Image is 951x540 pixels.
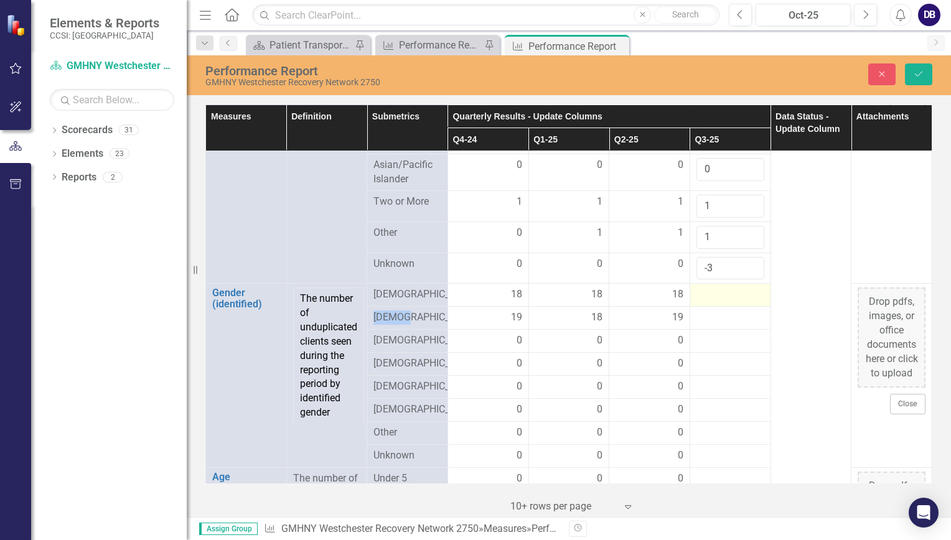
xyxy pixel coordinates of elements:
span: 0 [517,449,522,463]
span: 0 [517,472,522,486]
span: 0 [597,403,602,417]
span: 0 [517,379,522,394]
a: GMHNY Westchester Recovery Network 2750 [281,523,479,534]
span: Elements & Reports [50,16,159,30]
span: Unknown [373,449,441,463]
span: 0 [517,356,522,371]
span: 18 [672,287,683,302]
span: 0 [517,333,522,348]
div: 31 [119,125,139,136]
div: 23 [110,149,129,159]
button: Search [654,6,716,24]
span: Asian/Pacific Islander [373,158,441,187]
span: 0 [597,356,602,371]
span: 0 [678,257,683,271]
div: Open Intercom Messenger [909,498,939,528]
span: 1 [517,195,522,209]
span: [DEMOGRAPHIC_DATA] [373,287,441,302]
a: Gender (identified) [212,287,280,309]
small: CCSI: [GEOGRAPHIC_DATA] [50,30,159,40]
span: 0 [678,426,683,440]
a: Age [212,472,280,483]
span: 19 [511,310,522,325]
div: Patient Transport Landing Page [269,37,352,53]
div: Oct-25 [760,8,846,23]
div: » » [264,522,560,536]
span: 0 [517,226,522,240]
span: [DEMOGRAPHIC_DATA] [373,379,441,394]
div: Performance Report [399,37,481,53]
span: Two or More [373,195,441,209]
span: [DEMOGRAPHIC_DATA] [373,356,441,371]
span: 1 [678,226,683,240]
span: 18 [591,287,602,302]
span: Search [672,9,699,19]
a: Scorecards [62,123,113,137]
span: 0 [597,158,602,172]
span: 0 [597,333,602,348]
span: Unknown [373,257,441,271]
span: 0 [597,257,602,271]
a: Reports [62,170,96,185]
span: Other [373,226,441,240]
div: Performance Report [205,64,607,78]
input: Search ClearPoint... [252,4,719,26]
button: Close [890,394,925,414]
span: 0 [678,333,683,348]
a: Elements [62,147,103,161]
span: 19 [672,310,683,325]
span: 0 [678,158,683,172]
span: 0 [597,449,602,463]
div: Performance Report [532,523,619,534]
span: 0 [678,379,683,394]
a: Measures [484,523,527,534]
div: Drop pdfs, images, or office documents here or click to upload [858,287,925,388]
a: Performance Report [378,37,481,53]
span: [DEMOGRAPHIC_DATA] [373,310,441,325]
div: 2 [103,172,123,182]
img: ClearPoint Strategy [6,14,28,35]
span: 1 [597,226,602,240]
a: GMHNY Westchester Recovery Network 2750 [50,59,174,73]
a: Patient Transport Landing Page [249,37,352,53]
span: [DEMOGRAPHIC_DATA] [373,333,441,348]
div: Performance Report [528,39,626,54]
span: 0 [517,426,522,440]
span: 18 [511,287,522,302]
span: 0 [678,356,683,371]
input: Search Below... [50,89,174,111]
span: 0 [517,158,522,172]
div: GMHNY Westchester Recovery Network 2750 [205,78,607,87]
span: 0 [517,403,522,417]
span: Other [373,426,441,440]
button: Oct-25 [756,4,851,26]
span: 0 [678,472,683,486]
span: Assign Group [199,523,258,535]
td: The number of unduplicated clients seen during the reporting period by identified gender [293,288,363,424]
span: 0 [678,449,683,463]
span: 1 [597,195,602,209]
span: 0 [517,257,522,271]
span: [DEMOGRAPHIC_DATA] [373,403,441,417]
span: 18 [591,310,602,325]
span: 0 [597,472,602,486]
span: 1 [678,195,683,209]
span: Under 5 [373,472,441,486]
span: 0 [678,403,683,417]
button: DB [918,4,940,26]
span: 0 [597,379,602,394]
span: 0 [597,426,602,440]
